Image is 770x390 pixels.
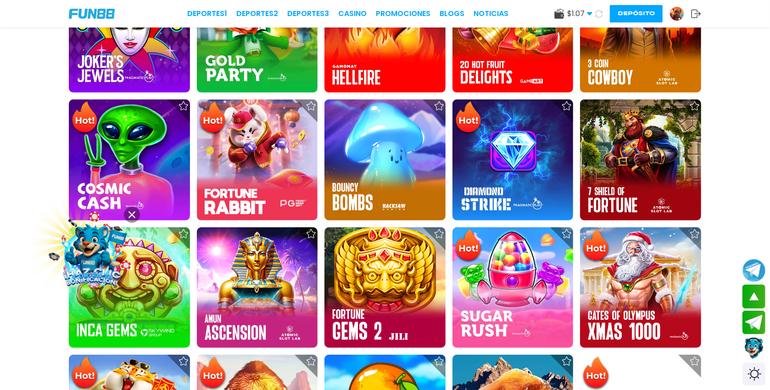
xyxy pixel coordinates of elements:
a: CASINO [338,8,367,19]
img: Sugar Rush [452,227,574,348]
img: Diamond Strike [452,99,574,220]
button: Join telegram [742,311,765,335]
img: Hot [581,228,611,264]
button: Contact customer service [742,336,765,360]
img: Hot [70,100,100,136]
img: Gates of Olympus Xmas 1000 [580,227,701,348]
span: $ 1.07 [567,8,592,19]
img: Image Link [49,210,135,296]
a: Deportes3 [287,8,329,19]
button: scroll up [742,285,765,308]
div: Switch theme [742,363,765,385]
img: Bouncy Bombs 96% [324,99,446,220]
img: Hot [453,100,483,136]
a: Promociones [376,8,430,19]
img: Hot [453,228,483,264]
a: Avatar [670,6,691,21]
img: Fortune Gems 2 [324,227,446,348]
a: BLOGS [440,8,464,19]
img: Fortune Rabbit [197,99,318,220]
img: Avatar [670,7,684,21]
img: Amun Ascension [197,227,318,348]
a: Deportes1 [187,8,227,19]
img: Company Logo [69,9,115,19]
a: NOTICIAS [474,8,508,19]
a: Deportes2 [236,8,278,19]
button: Join telegram channel [742,258,765,282]
button: Depósito [610,5,663,22]
img: Hot [198,100,228,136]
img: 7 Shields of Fortune [580,99,701,220]
img: Cosmic Cash [69,99,190,220]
